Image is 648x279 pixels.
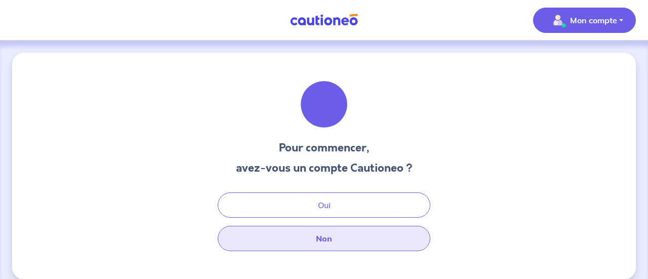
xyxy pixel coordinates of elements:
[236,160,413,176] h3: avez-vous un compte Cautioneo ?
[286,14,362,26] img: Cautioneo
[533,8,636,33] button: illu_account_valid_menu.svgMon compte
[297,77,351,132] img: illu_welcome.svg
[218,226,430,251] button: Non
[236,140,413,156] h3: Pour commencer,
[570,14,617,26] p: Mon compte
[550,12,566,28] img: illu_account_valid_menu.svg
[218,192,430,218] button: Oui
